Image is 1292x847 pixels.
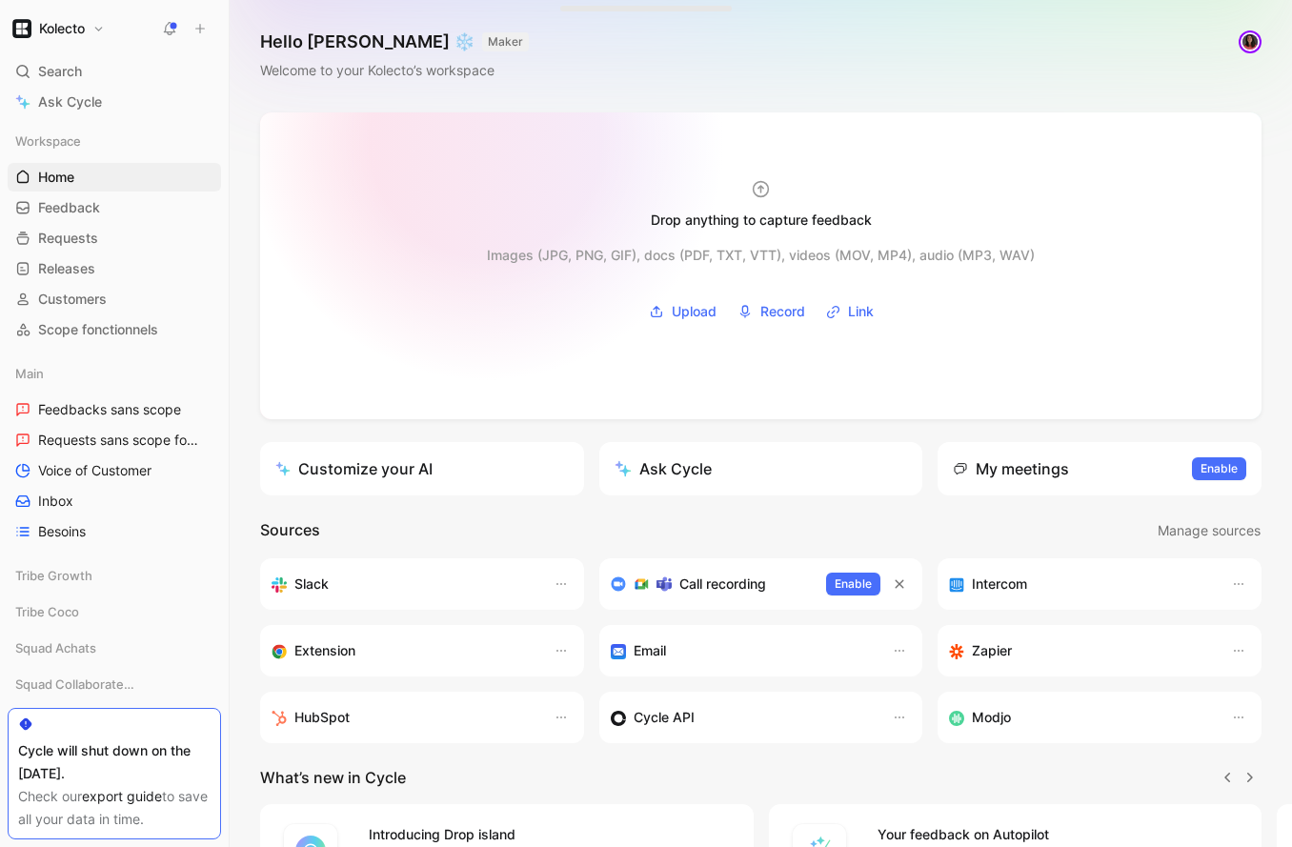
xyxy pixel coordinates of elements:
span: Ask Cycle [38,91,102,113]
span: Tribe Coco [15,602,79,621]
span: Feedback [38,198,100,217]
div: Customize your AI [275,457,433,480]
a: Home [8,163,221,192]
h3: HubSpot [294,706,350,729]
a: Requests [8,224,221,252]
a: Releases [8,254,221,283]
button: Enable [826,573,880,595]
span: Scope fonctionnels [38,320,158,339]
div: Search [8,57,221,86]
a: Feedback [8,193,221,222]
span: Manage sources [1158,519,1261,542]
img: avatar [1241,32,1260,51]
div: MainFeedbacks sans scopeRequests sans scope fonctionnelVoice of CustomerInboxBesoins [8,359,221,546]
div: Cycle will shut down on the [DATE]. [18,739,211,785]
span: Requests sans scope fonctionnel [38,431,198,450]
span: Releases [38,259,95,278]
span: Squad Achats [15,638,96,657]
span: Squad Collaborateurs [15,675,142,694]
span: Besoins [38,522,86,541]
button: KolectoKolecto [8,15,110,42]
a: Ask Cycle [8,88,221,116]
a: Inbox [8,487,221,515]
button: Link [819,297,880,326]
div: Squad Achats [8,634,221,668]
button: MAKER [482,32,529,51]
div: Squad Paiement [8,706,221,740]
h2: Sources [260,518,320,543]
h3: Email [634,639,666,662]
h3: Modjo [972,706,1011,729]
a: Feedbacks sans scope [8,395,221,424]
div: Tribe Coco [8,597,221,626]
span: Workspace [15,131,81,151]
div: Sync customers & send feedback from custom sources. Get inspired by our favorite use case [611,706,874,729]
div: Main [8,359,221,388]
h3: Zapier [972,639,1012,662]
span: Home [38,168,74,187]
div: Images (JPG, PNG, GIF), docs (PDF, TXT, VTT), videos (MOV, MP4), audio (MP3, WAV) [487,244,1035,267]
span: Upload [672,300,717,323]
a: export guide [82,788,162,804]
div: Check our to save all your data in time. [18,785,211,831]
span: Search [38,60,82,83]
span: Tribe Growth [15,566,92,585]
span: Main [15,364,44,383]
span: Feedbacks sans scope [38,400,181,419]
div: Forward emails to your feedback inbox [611,639,874,662]
div: Ask Cycle [615,457,712,480]
div: Squad Paiement [8,706,221,735]
h3: Call recording [679,573,766,595]
div: Squad Achats [8,634,221,662]
span: Voice of Customer [38,461,151,480]
h3: Intercom [972,573,1027,595]
a: Customize your AI [260,442,584,495]
h4: Introducing Drop island [369,823,731,846]
div: Capture feedback from thousands of sources with Zapier (survey results, recordings, sheets, etc). [949,639,1212,662]
h4: Your feedback on Autopilot [878,823,1240,846]
h1: Kolecto [39,20,85,37]
span: Enable [1201,459,1238,478]
div: Squad Collaborateurs [8,670,221,704]
div: Sync your customers, send feedback and get updates in Intercom [949,573,1212,595]
button: Manage sources [1157,518,1262,543]
div: Workspace [8,127,221,155]
img: Kolecto [12,19,31,38]
span: Requests [38,229,98,248]
span: Enable [835,575,872,594]
a: Voice of Customer [8,456,221,485]
button: Ask Cycle [599,442,923,495]
a: Scope fonctionnels [8,315,221,344]
div: Welcome to your Kolecto’s workspace [260,59,529,82]
button: Record [731,297,812,326]
h3: Extension [294,639,355,662]
div: Capture feedback from anywhere on the web [272,639,535,662]
a: Requests sans scope fonctionnel [8,426,221,454]
div: Tribe Coco [8,597,221,632]
h3: Slack [294,573,329,595]
span: Record [760,300,805,323]
div: Drop anything to capture feedback [651,209,872,232]
h2: What’s new in Cycle [260,766,406,789]
h1: Hello [PERSON_NAME] ❄️ [260,30,529,53]
a: Customers [8,285,221,313]
div: Record & transcribe meetings from Zoom, Meet & Teams. [611,573,812,595]
h3: Cycle API [634,706,695,729]
span: Customers [38,290,107,309]
a: Besoins [8,517,221,546]
div: Tribe Growth [8,561,221,595]
div: Tribe Growth [8,561,221,590]
span: Inbox [38,492,73,511]
div: My meetings [953,457,1069,480]
button: Enable [1192,457,1246,480]
div: Sync your customers, send feedback and get updates in Slack [272,573,535,595]
button: Upload [642,297,723,326]
span: Link [848,300,874,323]
div: Squad Collaborateurs [8,670,221,698]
